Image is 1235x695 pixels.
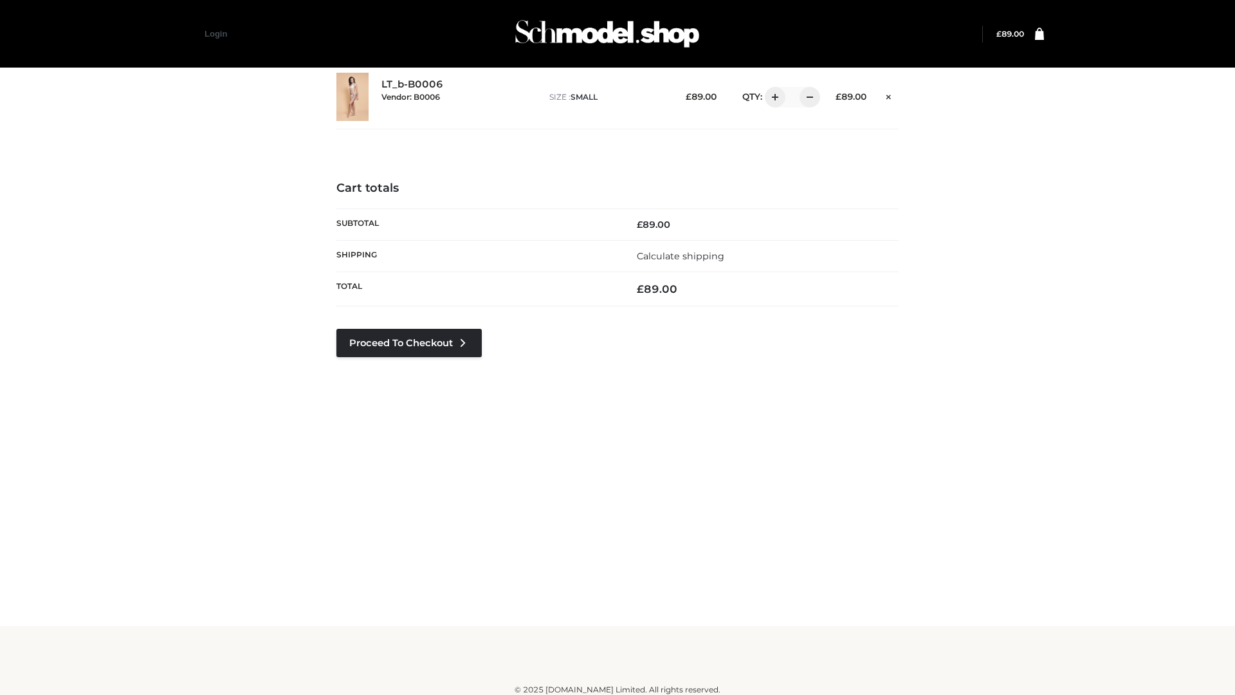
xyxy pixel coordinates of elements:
span: SMALL [571,92,598,102]
bdi: 89.00 [686,91,717,102]
a: Proceed to Checkout [336,329,482,357]
h4: Cart totals [336,181,899,196]
a: Remove this item [879,87,899,104]
small: Vendor: B0006 [381,92,440,102]
bdi: 89.00 [637,219,670,230]
a: £89.00 [996,29,1024,39]
a: Login [205,29,227,39]
span: £ [996,29,1002,39]
div: LT_b-B0006 [381,79,536,115]
bdi: 89.00 [637,283,677,295]
span: £ [836,91,841,102]
div: QTY: [729,87,816,107]
bdi: 89.00 [996,29,1024,39]
img: Schmodel Admin 964 [511,8,704,59]
span: £ [637,283,644,295]
th: Shipping [336,240,617,272]
span: £ [637,219,643,230]
th: Subtotal [336,208,617,240]
a: Calculate shipping [637,250,724,262]
th: Total [336,272,617,306]
bdi: 89.00 [836,91,866,102]
p: size : [549,91,666,103]
span: £ [686,91,691,102]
